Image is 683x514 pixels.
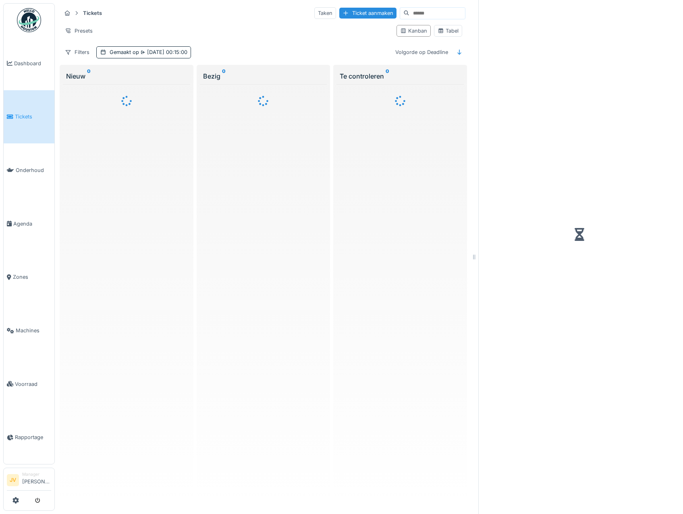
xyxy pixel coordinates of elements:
span: Tickets [15,113,51,120]
sup: 0 [87,71,91,81]
div: Filters [61,46,93,58]
span: [DATE] 00:15:00 [139,49,187,55]
a: Machines [4,304,54,357]
div: Nieuw [66,71,187,81]
li: [PERSON_NAME] [22,471,51,489]
li: JV [7,474,19,486]
a: Zones [4,251,54,304]
span: Machines [16,327,51,334]
a: Onderhoud [4,143,54,197]
strong: Tickets [80,9,105,17]
span: Rapportage [15,433,51,441]
sup: 0 [222,71,226,81]
span: Zones [13,273,51,281]
div: Kanban [400,27,427,35]
img: Badge_color-CXgf-gQk.svg [17,8,41,32]
a: Tickets [4,90,54,144]
a: JV Manager[PERSON_NAME] [7,471,51,491]
div: Manager [22,471,51,477]
span: Voorraad [15,380,51,388]
a: Dashboard [4,37,54,90]
div: Taken [314,7,336,19]
div: Ticket aanmaken [339,8,397,19]
a: Rapportage [4,411,54,464]
div: Gemaakt op [110,48,187,56]
div: Te controleren [340,71,461,81]
a: Agenda [4,197,54,251]
sup: 0 [386,71,389,81]
div: Tabel [438,27,459,35]
div: Volgorde op Deadline [392,46,452,58]
a: Voorraad [4,357,54,411]
span: Agenda [13,220,51,228]
div: Presets [61,25,96,37]
span: Onderhoud [16,166,51,174]
div: Bezig [203,71,324,81]
span: Dashboard [14,60,51,67]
